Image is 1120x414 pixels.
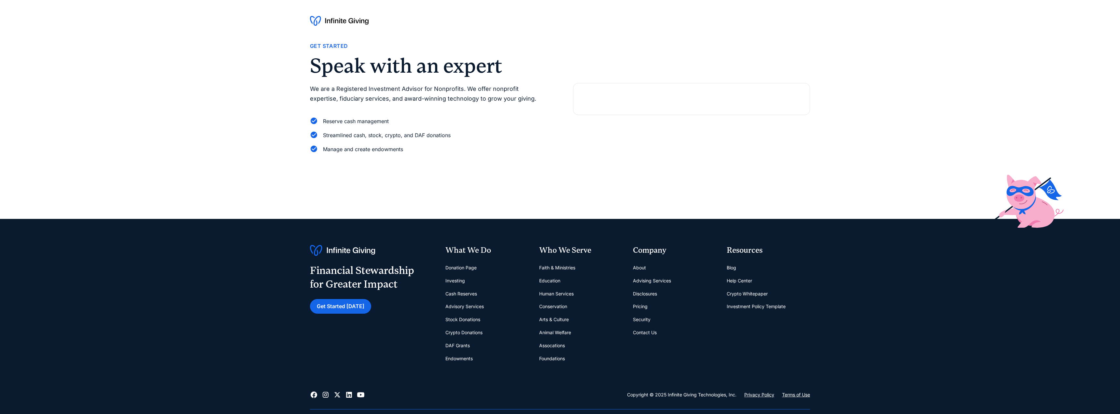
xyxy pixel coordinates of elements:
[782,391,810,399] a: Terms of Use
[539,245,623,256] div: Who We Serve
[539,274,560,287] a: Education
[539,326,571,339] a: Animal Welfare
[633,287,657,300] a: Disclosures
[727,300,786,313] a: Investment Policy Template
[539,313,569,326] a: Arts & Culture
[445,352,473,365] a: Endowments
[539,339,565,352] a: Assocations
[627,391,736,399] div: Copyright © 2025 Infinite Giving Technologies, Inc.
[445,261,477,274] a: Donation Page
[445,339,470,352] a: DAF Grants
[445,326,483,339] a: Crypto Donations
[633,313,651,326] a: Security
[633,274,671,287] a: Advising Services
[633,261,646,274] a: About
[633,245,716,256] div: Company
[310,264,414,291] div: Financial Stewardship for Greater Impact
[445,313,480,326] a: Stock Donations
[445,287,477,300] a: Cash Reserves
[539,261,575,274] a: Faith & Ministries
[310,56,547,76] h2: Speak with an expert
[727,245,810,256] div: Resources
[539,300,567,313] a: Conservation
[727,287,768,300] a: Crypto Whitepaper
[744,391,774,399] a: Privacy Policy
[539,352,565,365] a: Foundations
[323,131,451,140] div: Streamlined cash, stock, crypto, and DAF donations
[445,274,465,287] a: Investing
[539,287,574,300] a: Human Services
[445,300,484,313] a: Advisory Services
[633,300,648,313] a: Pricing
[323,117,389,126] div: Reserve cash management
[323,145,403,154] div: Manage and create endowments
[310,299,371,314] a: Get Started [DATE]
[445,245,529,256] div: What We Do
[727,261,736,274] a: Blog
[633,326,657,339] a: Contact Us
[310,84,547,104] p: We are a Registered Investment Advisor for Nonprofits. We offer nonprofit expertise, fiduciary se...
[727,274,752,287] a: Help Center
[310,42,348,50] div: Get Started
